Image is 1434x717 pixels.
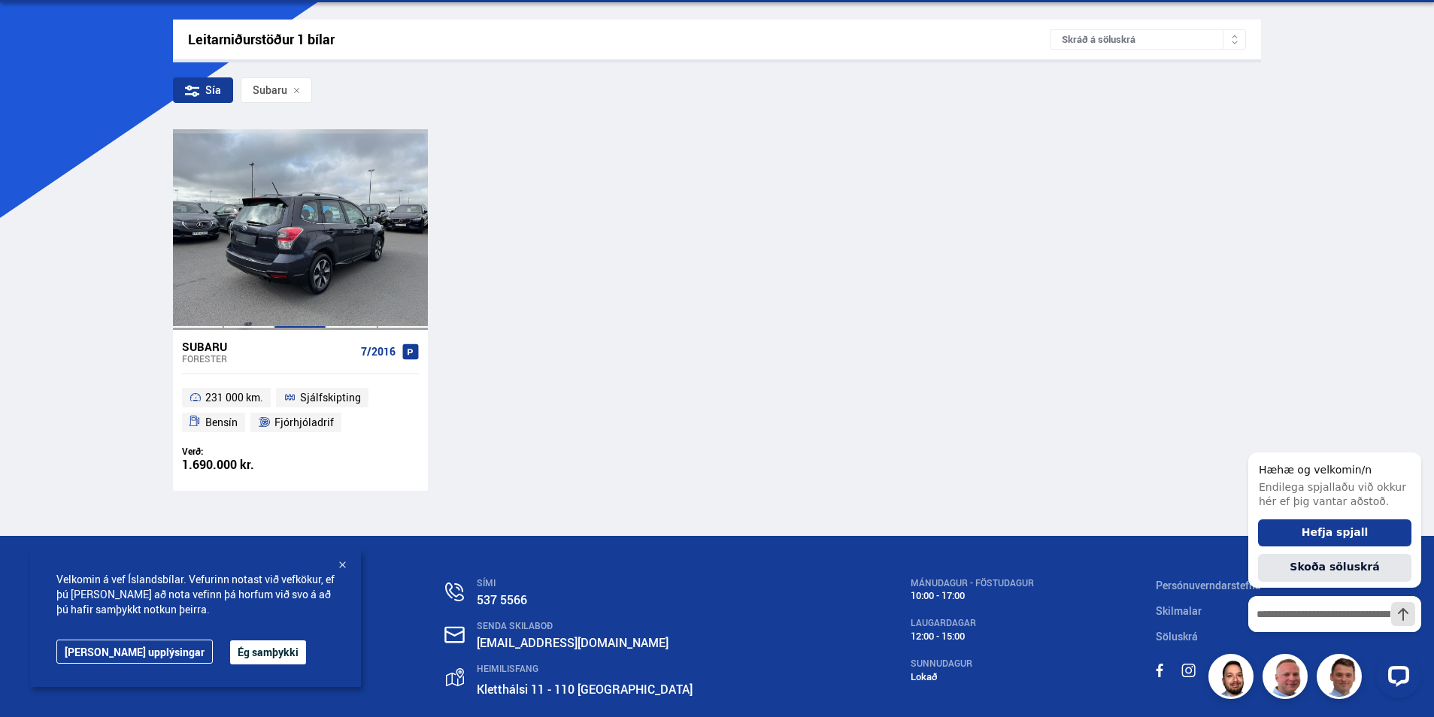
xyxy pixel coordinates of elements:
div: Skráð á söluskrá [1050,29,1246,50]
div: 10:00 - 17:00 [911,590,1034,601]
iframe: LiveChat chat widget [1236,425,1427,710]
img: nhp88E3Fdnt1Opn2.png [1211,656,1256,701]
div: SÍMI [477,578,788,588]
span: Subaru [253,84,287,96]
img: n0V2lOsqF3l1V2iz.svg [445,582,464,601]
a: Söluskrá [1156,629,1198,643]
div: SUNNUDAGUR [911,658,1034,669]
div: Forester [182,353,355,364]
span: 231 000 km. [205,389,263,407]
a: Kletthálsi 11 - 110 [GEOGRAPHIC_DATA] [477,681,693,697]
img: nHj8e-n-aHgjukTg.svg [444,626,465,643]
a: Persónuverndarstefna [1156,578,1261,592]
a: Subaru Forester 7/2016 231 000 km. Sjálfskipting Bensín Fjórhjóladrif Verð: 1.690.000 kr. [173,330,428,491]
div: SENDA SKILABOÐ [477,621,788,631]
a: [EMAIL_ADDRESS][DOMAIN_NAME] [477,634,668,651]
a: 537 5566 [477,591,527,608]
span: 7/2016 [361,346,396,358]
a: [PERSON_NAME] upplýsingar [56,640,213,664]
img: gp4YpyYFnEr45R34.svg [446,668,464,687]
div: Lokað [911,671,1034,682]
button: Ég samþykki [230,640,306,664]
div: Sía [173,77,233,103]
div: 1.690.000 kr. [182,458,301,471]
span: Fjórhjóladrif [274,413,334,431]
div: LAUGARDAGAR [911,618,1034,628]
div: 12:00 - 15:00 [911,631,1034,642]
a: Skilmalar [1156,604,1202,618]
span: Bensín [205,413,238,431]
span: Velkomin á vef Íslandsbílar. Vefurinn notast við vefkökur, ef þú [PERSON_NAME] að nota vefinn þá ... [56,572,335,617]
div: HEIMILISFANG [477,664,788,674]
div: Verð: [182,446,301,457]
div: MÁNUDAGUR - FÖSTUDAGUR [911,578,1034,588]
div: Leitarniðurstöður 1 bílar [188,32,1050,47]
span: Sjálfskipting [300,389,361,407]
div: Subaru [182,340,355,353]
